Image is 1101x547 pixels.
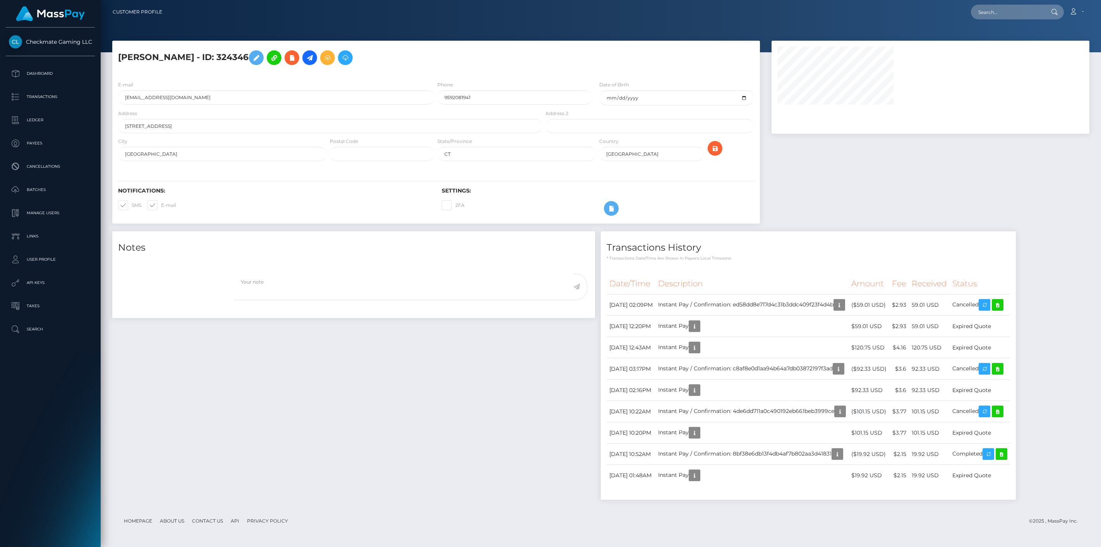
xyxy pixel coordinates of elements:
p: User Profile [9,254,92,265]
label: E-mail [118,81,133,88]
label: 2FA [442,200,465,210]
td: ($92.33 USD) [849,358,889,380]
p: Manage Users [9,207,92,219]
td: 19.92 USD [909,465,950,486]
a: Initiate Payout [302,50,317,65]
th: Status [950,273,1010,294]
td: $120.75 USD [849,337,889,358]
a: User Profile [6,250,95,269]
a: Links [6,227,95,246]
td: 101.15 USD [909,422,950,444]
th: Fee [889,273,909,294]
a: API [228,515,242,527]
label: Country [599,138,619,145]
a: Manage Users [6,203,95,223]
label: Address [118,110,137,117]
h4: Notes [118,241,589,255]
th: Description [655,273,849,294]
td: [DATE] 12:20PM [607,316,655,337]
p: Dashboard [9,68,92,79]
p: * Transactions date/time are shown in payee's local timezone [607,255,1010,261]
th: Amount [849,273,889,294]
h4: Transactions History [607,241,1010,255]
p: Transactions [9,91,92,103]
th: Date/Time [607,273,655,294]
a: Contact Us [189,515,226,527]
input: Search... [971,5,1044,19]
td: [DATE] 10:22AM [607,401,655,422]
td: ($19.92 USD) [849,444,889,465]
td: $2.15 [889,444,909,465]
td: Instant Pay [655,465,849,486]
td: Instant Pay [655,316,849,337]
td: [DATE] 10:20PM [607,422,655,444]
a: Homepage [121,515,155,527]
td: $3.77 [889,401,909,422]
td: Completed [950,444,1010,465]
p: Payees [9,138,92,149]
td: Expired Quote [950,465,1010,486]
a: Privacy Policy [244,515,291,527]
a: Payees [6,134,95,153]
h5: [PERSON_NAME] - ID: 324346 [118,46,538,69]
a: Transactions [6,87,95,107]
p: Taxes [9,300,92,312]
td: $101.15 USD [849,422,889,444]
td: Instant Pay [655,380,849,401]
td: 101.15 USD [909,401,950,422]
a: Batches [6,180,95,200]
a: Cancellations [6,157,95,176]
td: Instant Pay / Confirmation: 8bf38e6db13f4db4af7b802aa3d41831 [655,444,849,465]
td: Instant Pay / Confirmation: 4de6dd711a0c490192eb661beb3999ce [655,401,849,422]
p: Cancellations [9,161,92,172]
p: Batches [9,184,92,196]
label: E-mail [147,200,176,210]
a: API Keys [6,273,95,292]
label: City [118,138,127,145]
td: ($101.15 USD) [849,401,889,422]
a: Ledger [6,110,95,130]
div: © 2025 , MassPay Inc. [1029,517,1084,525]
td: Expired Quote [950,380,1010,401]
p: Links [9,230,92,242]
h6: Settings: [442,187,754,194]
td: 19.92 USD [909,444,950,465]
td: $19.92 USD [849,465,889,486]
td: $92.33 USD [849,380,889,401]
td: $2.93 [889,316,909,337]
td: [DATE] 12:43AM [607,337,655,358]
td: Instant Pay / Confirmation: ed58dd8e717d4c31b3ddc409f23f4d4b [655,294,849,316]
td: 92.33 USD [909,358,950,380]
td: Instant Pay [655,422,849,444]
td: 92.33 USD [909,380,950,401]
td: [DATE] 02:09PM [607,294,655,316]
img: Checkmate Gaming LLC [9,35,22,48]
span: Checkmate Gaming LLC [6,38,95,45]
td: $3.6 [889,380,909,401]
a: Customer Profile [113,4,162,20]
td: $3.77 [889,422,909,444]
h6: Notifications: [118,187,430,194]
td: Expired Quote [950,316,1010,337]
td: Instant Pay / Confirmation: c8af8e0d1aa94b64a7db03872197f3ad [655,358,849,380]
td: Expired Quote [950,422,1010,444]
label: Postal Code [330,138,358,145]
td: $4.16 [889,337,909,358]
td: 59.01 USD [909,316,950,337]
label: Phone [437,81,453,88]
p: API Keys [9,277,92,289]
p: Search [9,323,92,335]
td: Cancelled [950,401,1010,422]
a: Search [6,320,95,339]
th: Received [909,273,950,294]
label: Address 2 [545,110,568,117]
td: [DATE] 01:48AM [607,465,655,486]
td: 59.01 USD [909,294,950,316]
p: Ledger [9,114,92,126]
td: [DATE] 10:52AM [607,444,655,465]
td: 120.75 USD [909,337,950,358]
label: State/Province [437,138,472,145]
label: SMS [118,200,141,210]
td: $3.6 [889,358,909,380]
a: About Us [157,515,187,527]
